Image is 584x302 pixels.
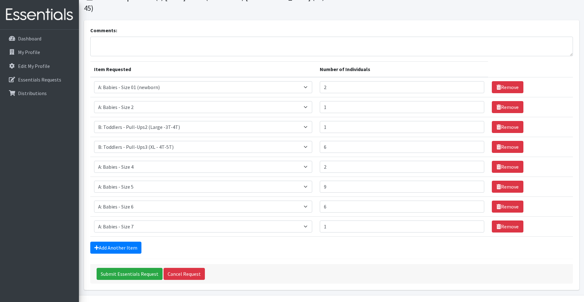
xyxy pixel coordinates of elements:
p: My Profile [18,49,40,55]
img: HumanEssentials [3,4,76,25]
p: Edit My Profile [18,63,50,69]
a: Remove [492,220,523,233]
a: Remove [492,181,523,193]
a: Remove [492,141,523,153]
th: Item Requested [90,62,316,77]
a: Dashboard [3,32,76,45]
th: Number of Individuals [316,62,488,77]
a: Edit My Profile [3,60,76,72]
a: Distributions [3,87,76,100]
p: Dashboard [18,35,41,42]
p: Distributions [18,90,47,96]
a: Remove [492,121,523,133]
a: Essentials Requests [3,73,76,86]
a: My Profile [3,46,76,58]
a: Remove [492,201,523,213]
input: Submit Essentials Request [97,268,163,280]
a: Remove [492,101,523,113]
label: Comments: [90,27,117,34]
a: Add Another Item [90,242,141,254]
p: Essentials Requests [18,76,61,83]
a: Remove [492,161,523,173]
a: Remove [492,81,523,93]
a: Cancel Request [164,268,205,280]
